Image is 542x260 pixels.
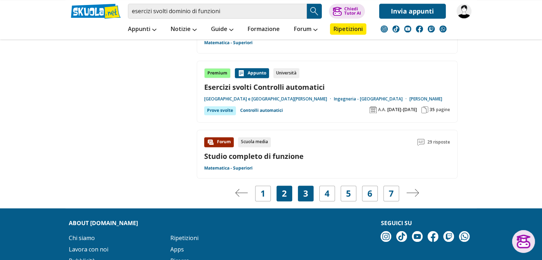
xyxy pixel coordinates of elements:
[346,188,351,198] a: 5
[325,188,330,198] a: 4
[459,231,470,242] img: WhatsApp
[307,4,322,19] button: Search Button
[273,68,299,78] div: Università
[204,137,234,147] div: Forum
[396,231,407,242] img: tiktok
[443,231,454,242] img: twitch
[406,189,419,197] img: Pagina successiva
[428,231,438,242] img: facebook
[128,4,307,19] input: Cerca appunti, riassunti o versioni
[303,188,308,198] a: 3
[204,82,450,92] a: Esercizi svolti Controlli automatici
[170,234,198,242] a: Ripetizioni
[344,7,361,15] div: Chiedi Tutor AI
[204,151,304,161] a: Studio completo di funzione
[260,188,265,198] a: 1
[329,4,365,19] button: ChiediTutor AI
[209,23,235,36] a: Guide
[381,231,391,242] img: instagram
[170,245,184,253] a: Apps
[387,107,417,113] span: [DATE]-[DATE]
[204,68,231,78] div: Premium
[456,4,471,19] img: Carmine_Galileo
[334,96,409,102] a: Ingegneria - [GEOGRAPHIC_DATA]
[409,96,442,102] a: [PERSON_NAME]
[416,25,423,32] img: facebook
[204,96,334,102] a: [GEOGRAPHIC_DATA] e [GEOGRAPHIC_DATA][PERSON_NAME]
[246,23,282,36] a: Formazione
[436,107,450,113] span: pagine
[235,68,269,78] div: Appunto
[69,245,108,253] a: Lavora con noi
[430,107,435,113] span: 35
[330,23,366,35] a: Ripetizioni
[204,165,253,171] a: Matematica - Superiori
[204,40,253,46] a: Matematica - Superiori
[240,106,283,115] a: Controlli automatici
[197,186,458,201] nav: Navigazione pagine
[381,25,388,32] img: instagram
[379,4,446,19] a: Invia appunti
[69,234,95,242] a: Chi siamo
[417,139,424,146] img: Commenti lettura
[406,188,419,198] a: Pagina successiva
[367,188,372,198] a: 6
[69,219,138,227] strong: About [DOMAIN_NAME]
[292,23,319,36] a: Forum
[204,106,236,115] div: Prove svolte
[282,188,287,198] span: 2
[421,106,428,113] img: Pagine
[238,69,245,77] img: Appunti contenuto
[309,6,320,16] img: Cerca appunti, riassunti o versioni
[238,137,271,147] div: Scuola media
[427,137,450,147] span: 29 risposte
[235,188,248,198] a: Pagina precedente
[412,231,423,242] img: youtube
[378,107,386,113] span: A.A.
[235,189,248,197] img: Pagina precedente
[439,25,446,32] img: WhatsApp
[126,23,158,36] a: Appunti
[381,219,412,227] strong: Seguici su
[392,25,399,32] img: tiktok
[404,25,411,32] img: youtube
[370,106,377,113] img: Anno accademico
[169,23,198,36] a: Notizie
[389,188,394,198] a: 7
[428,25,435,32] img: twitch
[207,139,214,146] img: Forum contenuto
